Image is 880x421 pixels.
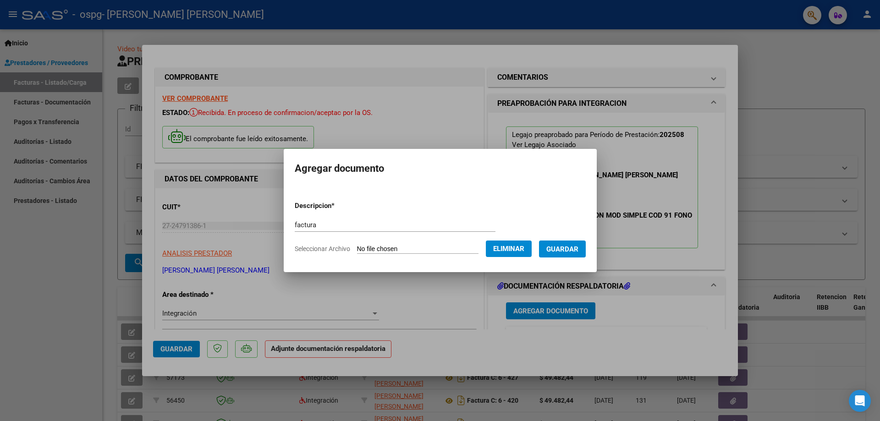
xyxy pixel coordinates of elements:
[493,245,524,253] span: Eliminar
[295,201,382,211] p: Descripcion
[486,241,532,257] button: Eliminar
[849,390,871,412] div: Open Intercom Messenger
[546,245,578,253] span: Guardar
[295,160,586,177] h2: Agregar documento
[295,245,350,252] span: Seleccionar Archivo
[539,241,586,257] button: Guardar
